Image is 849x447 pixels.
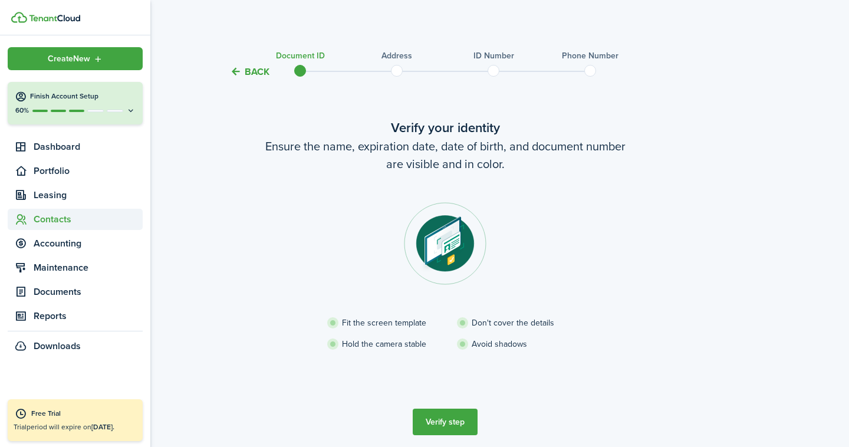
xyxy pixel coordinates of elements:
[29,15,80,22] img: TenantCloud
[34,140,143,154] span: Dashboard
[457,317,587,329] li: Don't cover the details
[198,118,693,137] wizard-step-header-title: Verify your identity
[91,422,114,432] b: [DATE].
[34,285,143,299] span: Documents
[8,305,143,327] a: Reports
[34,339,81,353] span: Downloads
[327,317,457,329] li: Fit the screen template
[381,50,412,62] h3: Address
[473,50,514,62] h3: ID Number
[30,91,136,101] h4: Finish Account Setup
[34,212,143,226] span: Contacts
[8,82,143,124] button: Finish Account Setup60%
[404,202,486,285] img: Document step
[48,55,90,63] span: Create New
[276,50,325,62] h3: Document ID
[34,309,143,323] span: Reports
[198,137,693,173] wizard-step-header-description: Ensure the name, expiration date, date of birth, and document number are visible and in color.
[14,422,137,432] p: Trial
[562,50,618,62] h3: Phone Number
[31,408,137,420] div: Free Trial
[34,261,143,275] span: Maintenance
[230,65,269,78] button: Back
[327,338,457,350] li: Hold the camera stable
[413,409,478,435] button: Verify step
[27,422,114,432] span: period will expire on
[8,399,143,441] a: Free TrialTrialperiod will expire on[DATE].
[11,12,27,23] img: TenantCloud
[34,236,143,251] span: Accounting
[15,106,29,116] p: 60%
[34,164,143,178] span: Portfolio
[34,188,143,202] span: Leasing
[8,47,143,70] button: Open menu
[457,338,587,350] li: Avoid shadows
